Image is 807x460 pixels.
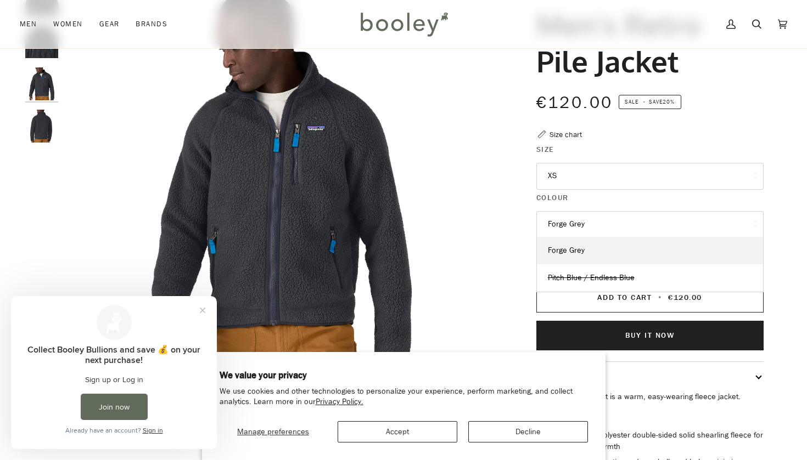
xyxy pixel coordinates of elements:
[136,19,167,30] span: Brands
[468,421,588,442] button: Decline
[536,391,764,403] p: The Retro Pile Jacket is a warm, easy-wearing fleece jacket.
[11,296,217,449] iframe: Loyalty program pop-up with offers and actions
[655,292,665,303] span: •
[537,237,763,264] a: Forge Grey
[597,292,652,303] span: Add to Cart
[668,292,702,303] span: €120.00
[536,362,764,391] button: Description
[536,192,569,203] span: Colour
[625,98,638,106] span: Sale
[536,92,613,114] span: €120.00
[99,19,120,30] span: Gear
[536,413,764,429] h2: Features:
[536,211,764,238] button: Forge Grey
[550,129,582,140] div: Size chart
[25,110,58,143] img: Patagonia Men's Retro Pile Jacket Pitch Blue / Endless Blue - Booley Galway
[640,98,649,106] em: •
[536,163,764,190] button: XS
[536,283,764,313] button: Add to Cart • €120.00
[548,245,585,255] span: Forge Grey
[548,272,635,283] span: Pitch Blue / Endless Blue
[25,67,58,100] img: Patagonia Men's Retro Pile Jacket Pitch Blue / Endless Blue - Booley Galway
[356,8,452,40] img: Booley
[619,95,681,109] span: Save
[220,387,588,407] p: We use cookies and other technologies to personalize your experience, perform marketing, and coll...
[220,421,327,442] button: Manage preferences
[237,427,309,437] span: Manage preferences
[663,98,675,106] span: 20%
[536,321,764,350] button: Buy it now
[220,370,588,382] h2: We value your privacy
[537,264,763,292] a: Pitch Blue / Endless Blue
[547,429,764,453] li: 100% recycled polyester double-sided solid shearling fleece for easy-wearing warmth
[338,421,457,442] button: Accept
[316,396,363,407] a: Privacy Policy.
[536,144,554,155] span: Size
[53,19,82,30] span: Women
[20,19,37,30] span: Men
